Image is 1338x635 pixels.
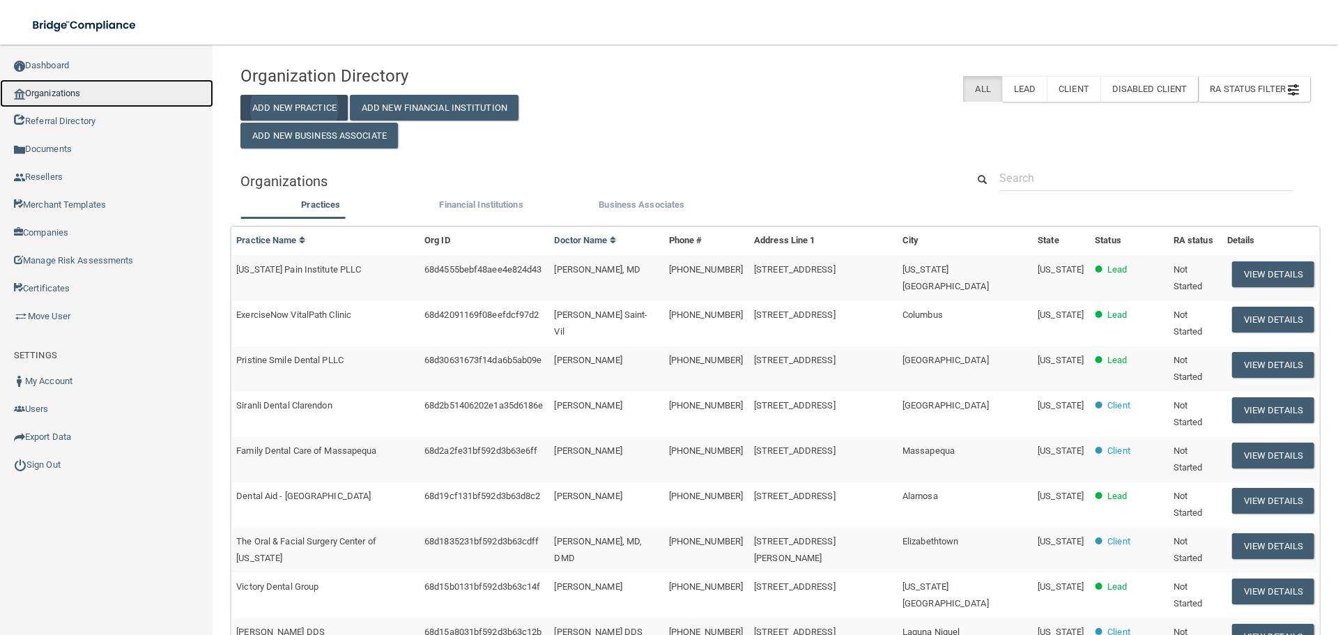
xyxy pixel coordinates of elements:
[240,123,398,148] button: Add New Business Associate
[1232,488,1314,514] button: View Details
[669,264,743,275] span: [PHONE_NUMBER]
[1038,581,1084,592] span: [US_STATE]
[236,309,351,320] span: ExerciseNow VitalPath Clinic
[1107,352,1127,369] p: Lead
[350,95,518,121] button: Add New Financial Institution
[14,404,25,415] img: icon-users.e205127d.png
[21,11,149,40] img: bridge_compliance_login_screen.278c3ca4.svg
[554,536,642,563] span: [PERSON_NAME], MD, DMD
[1232,443,1314,468] button: View Details
[1038,309,1084,320] span: [US_STATE]
[1038,355,1084,365] span: [US_STATE]
[902,445,955,456] span: Massapequa
[1107,397,1130,414] p: Client
[754,536,836,563] span: [STREET_ADDRESS][PERSON_NAME]
[1174,536,1203,563] span: Not Started
[1107,488,1127,505] p: Lead
[14,172,25,183] img: ic_reseller.de258add.png
[424,264,541,275] span: 68d4555bebf48aee4e824d43
[236,445,376,456] span: Family Dental Care of Massapequa
[669,355,743,365] span: [PHONE_NUMBER]
[14,459,26,471] img: ic_power_dark.7ecde6b1.png
[240,67,583,85] h4: Organization Directory
[236,536,376,563] span: The Oral & Facial Surgery Center of [US_STATE]
[754,581,836,592] span: [STREET_ADDRESS]
[240,197,401,217] li: Practices
[1038,445,1084,456] span: [US_STATE]
[1107,579,1127,595] p: Lead
[424,355,541,365] span: 68d30631673f14da6b5ab09e
[14,431,25,443] img: icon-export.b9366987.png
[1100,76,1199,102] label: Disabled Client
[1232,397,1314,423] button: View Details
[240,95,348,121] button: Add New Practice
[1107,443,1130,459] p: Client
[301,199,340,210] span: Practices
[424,581,540,592] span: 68d15b0131bf592d3b63c14f
[1089,227,1168,255] th: Status
[14,347,57,364] label: SETTINGS
[554,355,622,365] span: [PERSON_NAME]
[1232,307,1314,332] button: View Details
[1174,581,1203,609] span: Not Started
[663,227,748,255] th: Phone #
[669,581,743,592] span: [PHONE_NUMBER]
[1038,491,1084,501] span: [US_STATE]
[1232,261,1314,287] button: View Details
[754,445,836,456] span: [STREET_ADDRESS]
[14,309,28,323] img: briefcase.64adab9b.png
[599,199,684,210] span: Business Associates
[562,197,722,217] li: Business Associate
[1174,264,1203,291] span: Not Started
[1047,76,1100,102] label: Client
[14,144,25,155] img: icon-documents.8dae5593.png
[1038,536,1084,546] span: [US_STATE]
[236,264,361,275] span: [US_STATE] Pain Institute PLLC
[569,197,715,213] label: Business Associates
[236,235,306,245] a: Practice Name
[748,227,897,255] th: Address Line 1
[754,264,836,275] span: [STREET_ADDRESS]
[424,536,539,546] span: 68d1835231bf592d3b63cdff
[754,355,836,365] span: [STREET_ADDRESS]
[554,264,640,275] span: [PERSON_NAME], MD
[669,491,743,501] span: [PHONE_NUMBER]
[902,491,938,501] span: Alamosa
[1174,445,1203,473] span: Not Started
[902,400,989,411] span: [GEOGRAPHIC_DATA]
[1107,261,1127,278] p: Lead
[554,445,622,456] span: [PERSON_NAME]
[554,491,622,501] span: [PERSON_NAME]
[1222,227,1320,255] th: Details
[554,309,647,337] span: [PERSON_NAME] Saint-Vil
[1210,84,1299,94] span: RA Status Filter
[424,445,537,456] span: 68d2a2fe31bf592d3b63e6ff
[1032,227,1089,255] th: State
[669,400,743,411] span: [PHONE_NUMBER]
[554,235,617,245] a: Doctor Name
[669,309,743,320] span: [PHONE_NUMBER]
[1002,76,1047,102] label: Lead
[14,61,25,72] img: ic_dashboard_dark.d01f4a41.png
[902,536,958,546] span: Elizabethtown
[999,165,1293,191] input: Search
[1232,533,1314,559] button: View Details
[1174,355,1203,382] span: Not Started
[1288,84,1299,95] img: icon-filter@2x.21656d0b.png
[754,491,836,501] span: [STREET_ADDRESS]
[247,197,394,213] label: Practices
[1038,400,1084,411] span: [US_STATE]
[902,581,989,609] span: [US_STATE][GEOGRAPHIC_DATA]
[1174,309,1203,337] span: Not Started
[236,400,332,411] span: Siranli Dental Clarendon
[401,197,561,217] li: Financial Institutions
[1232,579,1314,604] button: View Details
[424,400,543,411] span: 68d2b51406202e1a35d6186e
[554,400,622,411] span: [PERSON_NAME]
[236,355,344,365] span: Pristine Smile Dental PLLC
[439,199,523,210] span: Financial Institutions
[754,309,836,320] span: [STREET_ADDRESS]
[554,581,622,592] span: [PERSON_NAME]
[236,581,318,592] span: Victory Dental Group
[897,227,1032,255] th: City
